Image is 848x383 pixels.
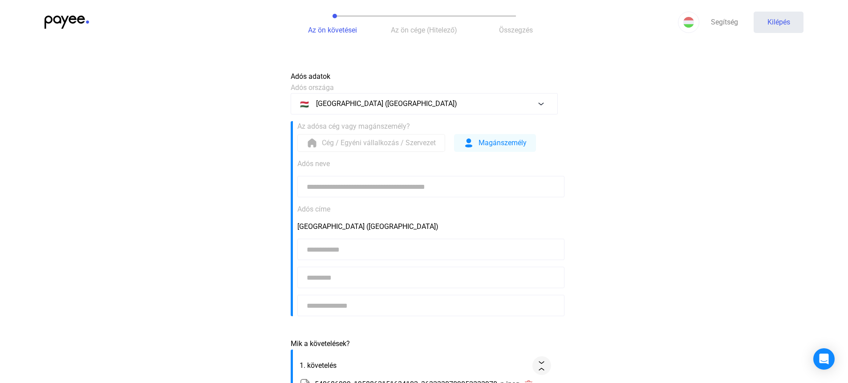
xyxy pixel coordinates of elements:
[316,99,457,108] font: [GEOGRAPHIC_DATA] ([GEOGRAPHIC_DATA])
[678,12,699,33] button: HU
[300,361,337,370] font: 1. követelés
[308,26,357,34] font: Az ön követései
[291,72,330,81] font: Adós adatok
[291,83,334,92] font: Adós országa
[297,222,438,231] font: [GEOGRAPHIC_DATA] ([GEOGRAPHIC_DATA])
[297,205,330,213] font: Adós címe
[499,26,533,34] font: Összegzés
[297,159,330,168] font: Adós neve
[297,134,445,152] button: form-orgCég / Egyéni vállalkozás / Szervezet
[754,12,803,33] button: Kilépés
[307,138,317,148] img: form-org
[479,139,527,147] font: Magánszemély
[45,16,89,29] img: kedvezményezett-logó
[322,139,436,147] font: Cég / Egyéni vállalkozás / Szervezet
[291,93,558,114] button: 🇭🇺[GEOGRAPHIC_DATA] ([GEOGRAPHIC_DATA])
[711,18,738,26] font: Segítség
[291,339,350,348] font: Mik a követelések?
[699,12,749,33] a: Segítség
[767,18,790,26] font: Kilépés
[297,122,410,130] font: Az adósa cég vagy magánszemély?
[391,26,457,34] font: Az ön cége (Hitelező)
[813,348,835,370] div: Intercom Messenger megnyitása
[683,17,694,28] img: HU
[532,356,551,375] button: összeomlás
[454,134,536,152] button: form-indMagánszemély
[537,361,546,371] img: összeomlás
[463,138,474,148] img: form-ind
[300,100,309,109] font: 🇭🇺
